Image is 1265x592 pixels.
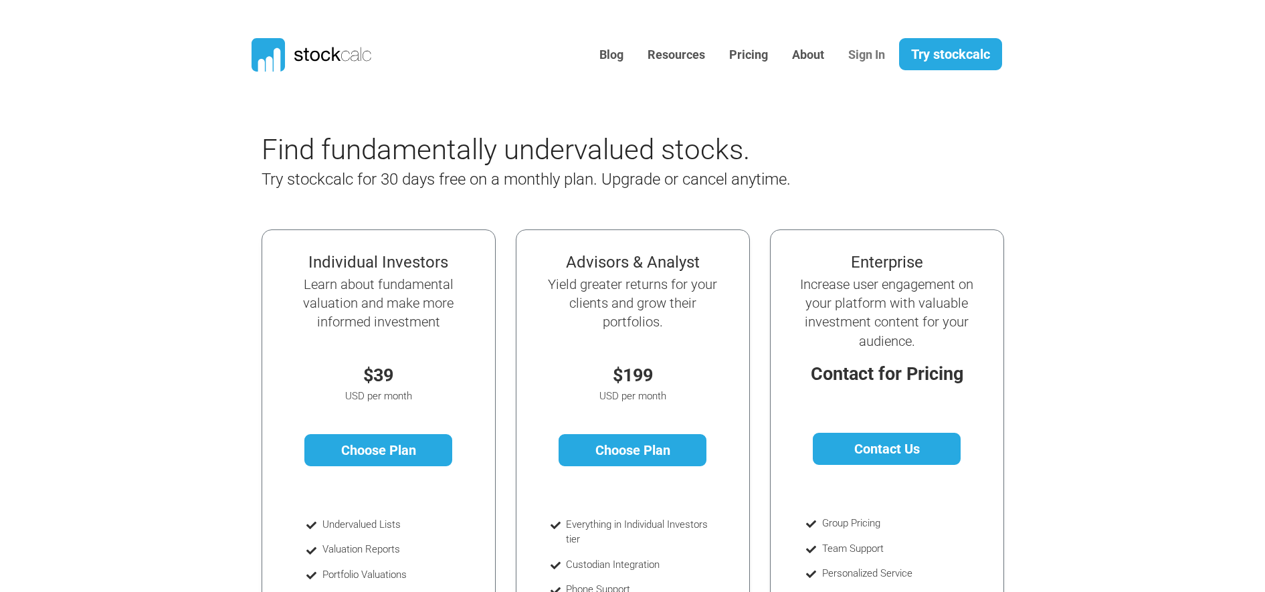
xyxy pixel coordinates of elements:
a: Choose Plan [559,434,706,466]
li: Portfolio Valuations [322,567,456,583]
li: Team Support [822,541,963,557]
h4: Enterprise [798,253,976,272]
a: Pricing [719,39,778,72]
h5: Increase user engagement on your platform with valuable investment content for your audience. [798,275,976,351]
a: Blog [589,39,634,72]
h5: Learn about fundamental valuation and make more informed investment [290,275,468,332]
li: Everything in Individual Investors tier [566,517,710,547]
h5: Yield greater returns for your clients and grow their portfolios. [544,275,722,332]
p: $199 [544,362,722,389]
a: Try stockcalc [899,38,1002,70]
li: Group Pricing [822,516,963,531]
a: Sign In [838,39,895,72]
a: Resources [638,39,715,72]
a: Choose Plan [304,434,452,466]
a: About [782,39,834,72]
li: Undervalued Lists [322,517,456,532]
h4: Try stockcalc for 30 days free on a monthly plan. Upgrade or cancel anytime. [262,170,877,189]
h4: Individual Investors [290,253,468,272]
a: Contact Us [813,433,961,465]
li: Valuation Reports [322,542,456,557]
h4: Advisors & Analyst [544,253,722,272]
li: Personalized Service [822,566,963,581]
p: $39 [290,362,468,389]
li: Custodian Integration [566,557,710,573]
p: Contact for Pricing [798,361,976,388]
p: USD per month [544,389,722,404]
h2: Find fundamentally undervalued stocks. [262,133,877,167]
p: USD per month [290,389,468,404]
